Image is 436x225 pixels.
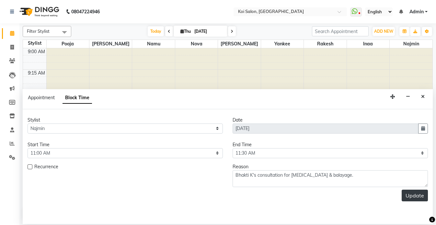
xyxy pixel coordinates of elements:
span: Nova [175,40,218,48]
span: Filter Stylist [27,29,50,34]
span: Recurrence [34,163,58,172]
span: Pooja [47,40,89,48]
input: Search Appointment [312,26,369,36]
span: Thu [179,29,192,34]
div: 9:15 AM [27,70,46,77]
span: [PERSON_NAME] [218,40,260,48]
span: Rakesh [304,40,346,48]
img: logo [17,3,61,21]
div: Date [233,117,428,124]
div: 9:00 AM [27,48,46,55]
button: Close [418,92,428,102]
button: ADD NEW [373,27,395,36]
span: Namu [132,40,175,48]
span: [PERSON_NAME] [89,40,132,48]
div: Stylist [23,40,46,47]
span: Appointment [28,95,55,101]
span: Block Time [63,92,92,104]
span: Yankee [261,40,304,48]
b: 08047224946 [71,3,100,21]
div: Reason [233,163,428,170]
span: Inaa [347,40,389,48]
span: Najmin [390,40,432,48]
span: Today [148,26,164,36]
span: Admin [409,8,424,15]
input: yyyy-mm-dd [233,124,419,134]
div: Stylist [28,117,223,124]
div: End Time [233,141,428,148]
input: 2025-09-04 [192,27,225,36]
button: Update [402,190,428,201]
div: Start Time [28,141,223,148]
span: ADD NEW [374,29,393,34]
